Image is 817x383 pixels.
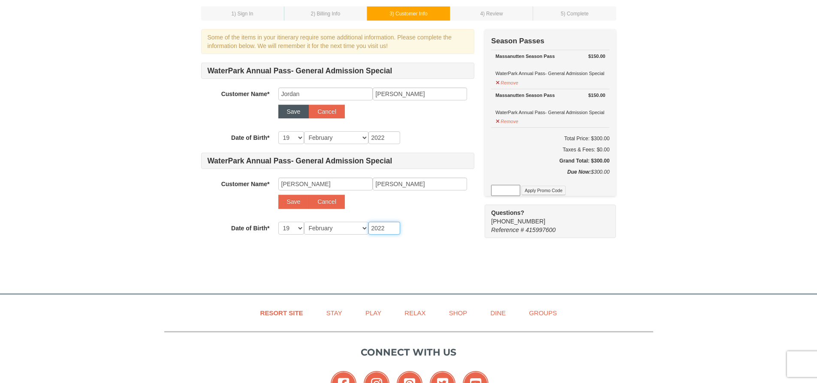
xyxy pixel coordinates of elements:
small: 3 [389,11,428,17]
div: Massanutten Season Pass [495,91,605,100]
button: Cancel [309,195,345,208]
h5: Grand Total: $300.00 [491,157,609,165]
strong: $150.00 [588,91,606,100]
span: ) Customer Info [392,11,428,17]
a: Shop [438,303,478,323]
a: Play [355,303,392,323]
a: Stay [316,303,353,323]
button: Apply Promo Code [522,186,565,195]
span: ) Sign In [234,11,253,17]
button: Cancel [309,105,345,118]
strong: Date of Birth* [231,225,269,232]
input: Last Name [373,178,467,190]
small: 2 [311,11,341,17]
strong: Customer Name* [221,181,270,187]
div: Massanutten Season Pass [495,52,605,60]
div: WaterPark Annual Pass- General Admission Special [495,52,605,78]
a: Groups [518,303,567,323]
strong: Due Now: [567,169,591,175]
p: Connect with us [164,345,653,359]
strong: Season Passes [491,37,544,45]
h4: WaterPark Annual Pass- General Admission Special [201,63,474,79]
input: YYYY [368,222,400,235]
div: Taxes & Fees: $0.00 [491,145,609,154]
a: Resort Site [250,303,314,323]
span: ) Billing Info [314,11,340,17]
button: Remove [495,76,519,87]
button: Save [278,195,309,208]
button: Remove [495,115,519,126]
input: YYYY [368,131,400,144]
strong: Questions? [491,209,524,216]
strong: Date of Birth* [231,134,269,141]
span: ) Review [483,11,503,17]
input: First Name [278,87,373,100]
a: Relax [394,303,436,323]
div: Some of the items in your itinerary require some additional information. Please complete the info... [201,29,474,54]
strong: Customer Name* [221,90,270,97]
input: Last Name [373,87,467,100]
button: Save [278,105,309,118]
h6: Total Price: $300.00 [491,134,609,143]
span: ) Complete [564,11,588,17]
div: WaterPark Annual Pass- General Admission Special [495,91,605,117]
small: 5 [561,11,589,17]
a: Dine [479,303,516,323]
strong: $150.00 [588,52,606,60]
div: $300.00 [491,168,609,185]
small: 1 [232,11,253,17]
small: 4 [480,11,503,17]
input: First Name [278,178,373,190]
span: [PHONE_NUMBER] [491,208,600,225]
h4: WaterPark Annual Pass- General Admission Special [201,153,474,169]
span: 415997600 [526,226,556,233]
span: Reference # [491,226,524,233]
